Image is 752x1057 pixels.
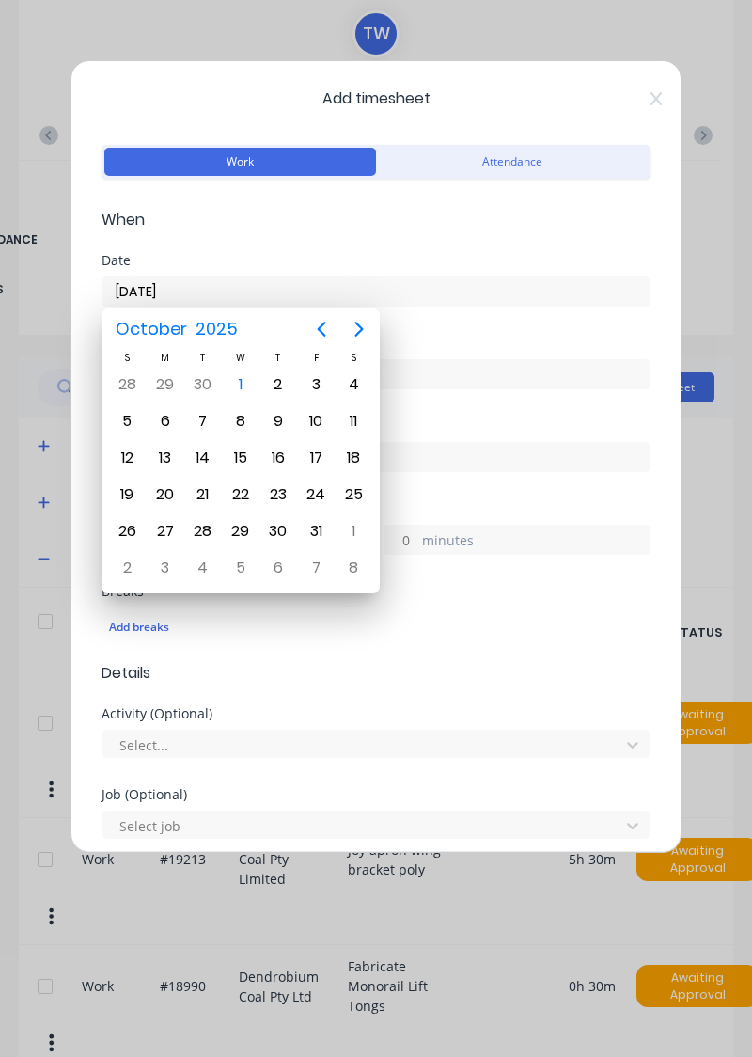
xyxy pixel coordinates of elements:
[113,554,141,582] div: Sunday, November 2, 2025
[376,148,648,176] button: Attendance
[264,371,292,399] div: Thursday, October 2, 2025
[184,350,222,366] div: T
[108,350,146,366] div: S
[113,481,141,509] div: Sunday, October 19, 2025
[302,554,330,582] div: Friday, November 7, 2025
[302,444,330,472] div: Friday, October 17, 2025
[339,444,368,472] div: Saturday, October 18, 2025
[302,371,330,399] div: Friday, October 3, 2025
[189,517,217,545] div: Tuesday, October 28, 2025
[227,554,255,582] div: Wednesday, November 5, 2025
[259,350,297,366] div: T
[103,312,249,346] button: October2025
[102,87,650,110] span: Add timesheet
[227,517,255,545] div: Wednesday, October 29, 2025
[422,530,650,554] label: minutes
[151,444,180,472] div: Monday, October 13, 2025
[151,407,180,435] div: Monday, October 6, 2025
[113,444,141,472] div: Sunday, October 12, 2025
[264,554,292,582] div: Thursday, November 6, 2025
[151,371,180,399] div: Monday, September 29, 2025
[297,350,335,366] div: F
[339,554,368,582] div: Saturday, November 8, 2025
[264,407,292,435] div: Thursday, October 9, 2025
[104,148,376,176] button: Work
[264,517,292,545] div: Thursday, October 30, 2025
[264,444,292,472] div: Thursday, October 16, 2025
[102,209,650,231] span: When
[151,481,180,509] div: Monday, October 20, 2025
[189,371,217,399] div: Tuesday, September 30, 2025
[303,310,340,348] button: Previous page
[189,481,217,509] div: Tuesday, October 21, 2025
[111,312,191,346] span: October
[102,788,650,801] div: Job (Optional)
[227,407,255,435] div: Wednesday, October 8, 2025
[109,615,643,639] div: Add breaks
[113,371,141,399] div: Sunday, September 28, 2025
[102,707,650,720] div: Activity (Optional)
[189,444,217,472] div: Tuesday, October 14, 2025
[222,350,259,366] div: W
[339,407,368,435] div: Saturday, October 11, 2025
[384,526,417,554] input: 0
[102,585,650,598] div: Breaks
[302,407,330,435] div: Friday, October 10, 2025
[227,444,255,472] div: Wednesday, October 15, 2025
[113,407,141,435] div: Sunday, October 5, 2025
[335,350,372,366] div: S
[113,517,141,545] div: Sunday, October 26, 2025
[189,407,217,435] div: Tuesday, October 7, 2025
[340,310,378,348] button: Next page
[102,254,650,267] div: Date
[302,481,330,509] div: Friday, October 24, 2025
[227,481,255,509] div: Wednesday, October 22, 2025
[102,662,650,685] span: Details
[191,312,242,346] span: 2025
[151,554,180,582] div: Monday, November 3, 2025
[227,371,255,399] div: Today, Wednesday, October 1, 2025
[189,554,217,582] div: Tuesday, November 4, 2025
[339,481,368,509] div: Saturday, October 25, 2025
[264,481,292,509] div: Thursday, October 23, 2025
[151,517,180,545] div: Monday, October 27, 2025
[146,350,183,366] div: M
[339,371,368,399] div: Saturday, October 4, 2025
[302,517,330,545] div: Friday, October 31, 2025
[339,517,368,545] div: Saturday, November 1, 2025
